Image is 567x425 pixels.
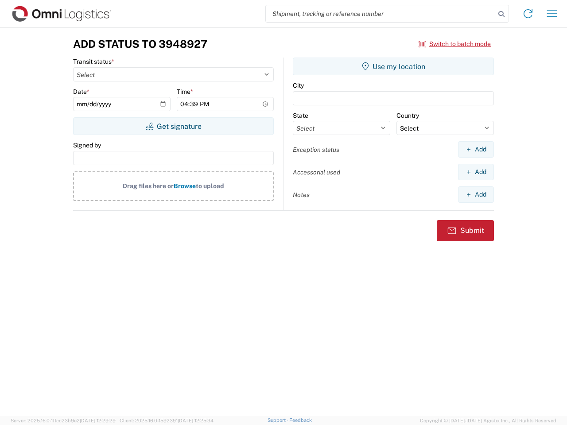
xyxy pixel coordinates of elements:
[293,191,310,199] label: Notes
[293,112,308,120] label: State
[196,182,224,189] span: to upload
[458,141,494,158] button: Add
[289,417,312,423] a: Feedback
[293,81,304,89] label: City
[80,418,116,423] span: [DATE] 12:29:29
[11,418,116,423] span: Server: 2025.16.0-1ffcc23b9e2
[396,112,419,120] label: Country
[73,38,207,50] h3: Add Status to 3948927
[178,418,214,423] span: [DATE] 12:25:34
[73,88,89,96] label: Date
[437,220,494,241] button: Submit
[73,141,101,149] label: Signed by
[419,37,491,51] button: Switch to batch mode
[120,418,214,423] span: Client: 2025.16.0-1592391
[177,88,193,96] label: Time
[73,58,114,66] label: Transit status
[174,182,196,189] span: Browse
[268,417,290,423] a: Support
[293,146,339,154] label: Exception status
[293,168,340,176] label: Accessorial used
[73,117,274,135] button: Get signature
[458,164,494,180] button: Add
[266,5,495,22] input: Shipment, tracking or reference number
[458,186,494,203] button: Add
[420,417,556,425] span: Copyright © [DATE]-[DATE] Agistix Inc., All Rights Reserved
[293,58,494,75] button: Use my location
[123,182,174,189] span: Drag files here or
